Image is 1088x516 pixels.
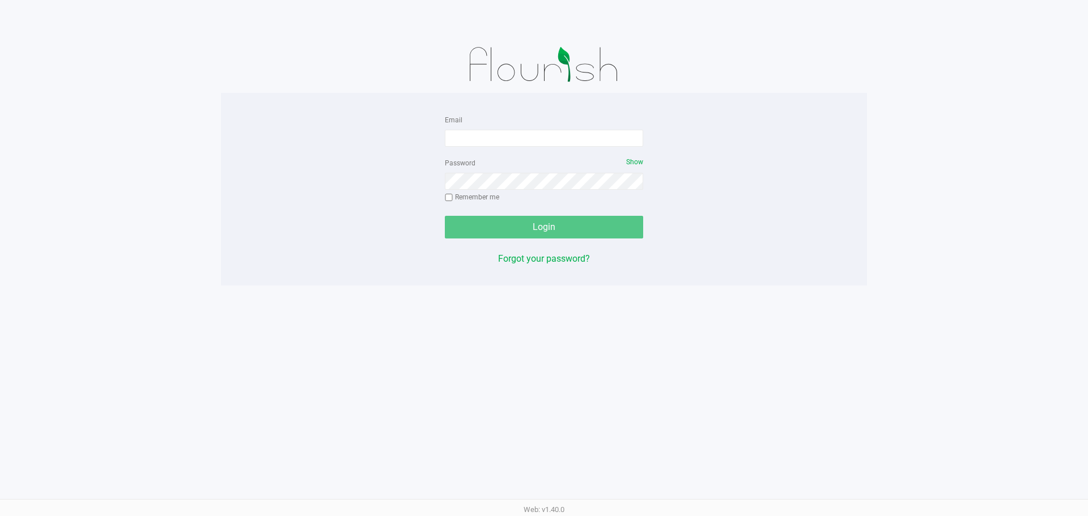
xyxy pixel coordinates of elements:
button: Forgot your password? [498,252,590,266]
label: Password [445,158,475,168]
input: Remember me [445,194,453,202]
label: Remember me [445,192,499,202]
span: Show [626,158,643,166]
span: Web: v1.40.0 [524,505,564,514]
label: Email [445,115,462,125]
